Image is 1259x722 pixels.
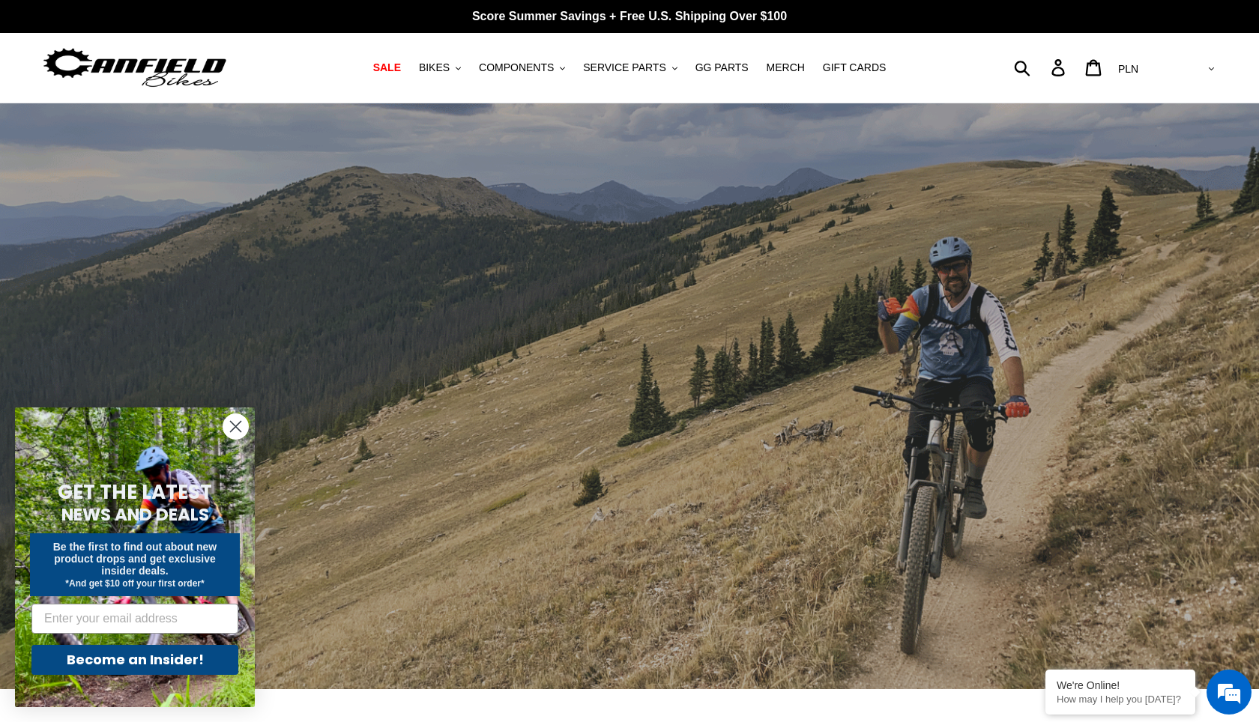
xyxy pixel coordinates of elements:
span: BIKES [419,61,450,74]
button: COMPONENTS [471,58,573,78]
img: Canfield Bikes [41,44,229,91]
button: BIKES [411,58,468,78]
span: GIFT CARDS [823,61,887,74]
a: GG PARTS [688,58,756,78]
a: GIFT CARDS [815,58,894,78]
span: Be the first to find out about new product drops and get exclusive insider deals. [53,541,217,577]
a: MERCH [759,58,812,78]
input: Search [1022,51,1060,84]
span: *And get $10 off your first order* [65,578,204,589]
button: Close dialog [223,413,249,440]
span: SERVICE PARTS [583,61,665,74]
span: GG PARTS [695,61,749,74]
button: Become an Insider! [31,645,238,675]
span: SALE [373,61,401,74]
a: SALE [366,58,408,78]
p: How may I help you today? [1057,694,1184,705]
span: NEWS AND DEALS [61,503,209,527]
span: MERCH [767,61,805,74]
button: SERVICE PARTS [576,58,684,78]
span: GET THE LATEST [58,479,212,506]
input: Enter your email address [31,604,238,634]
div: We're Online! [1057,679,1184,691]
span: COMPONENTS [479,61,554,74]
